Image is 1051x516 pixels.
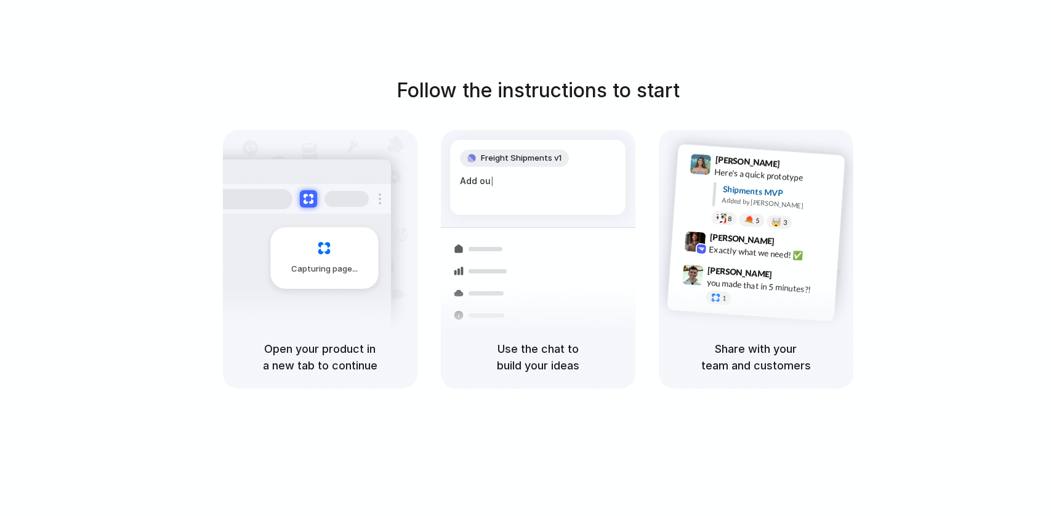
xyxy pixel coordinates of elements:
[456,341,621,374] h5: Use the chat to build your ideas
[714,166,837,187] div: Here's a quick prototype
[778,236,803,251] span: 9:42 AM
[722,295,726,302] span: 1
[707,264,772,281] span: [PERSON_NAME]
[491,176,494,186] span: |
[709,243,832,264] div: Exactly what we need! ✅
[291,263,360,275] span: Capturing page
[722,183,836,203] div: Shipments MVP
[727,216,731,222] span: 8
[460,174,616,188] div: Add ou
[783,159,808,174] span: 9:41 AM
[783,219,787,226] span: 3
[771,217,781,227] div: 🤯
[722,195,835,213] div: Added by [PERSON_NAME]
[755,217,759,224] span: 5
[397,76,680,105] h1: Follow the instructions to start
[238,341,403,374] h5: Open your product in a new tab to continue
[776,269,801,284] span: 9:47 AM
[715,153,780,171] span: [PERSON_NAME]
[709,230,775,248] span: [PERSON_NAME]
[674,341,839,374] h5: Share with your team and customers
[481,152,562,164] span: Freight Shipments v1
[706,276,829,297] div: you made that in 5 minutes?!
